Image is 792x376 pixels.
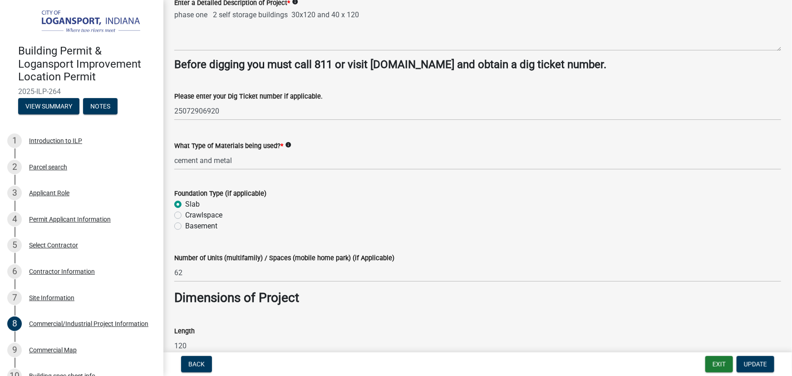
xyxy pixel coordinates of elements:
i: info [285,142,291,148]
div: 6 [7,264,22,279]
label: Please enter your Dig Ticket number if applicable. [174,94,323,100]
wm-modal-confirm: Notes [83,103,118,110]
div: Applicant Role [29,190,69,196]
label: What Type of Materials being used? [174,143,283,149]
div: Commercial/Industrial Project Information [29,321,148,327]
div: 8 [7,317,22,331]
label: Crawlspace [185,210,222,221]
wm-modal-confirm: Summary [18,103,79,110]
span: Update [744,361,767,368]
div: 1 [7,134,22,148]
div: 2 [7,160,22,174]
button: Update [737,356,774,372]
label: Number of Units (multifamily) / Spaces (mobile home park) (if Applicable) [174,255,394,262]
button: Notes [83,98,118,114]
div: Parcel search [29,164,67,170]
div: 9 [7,343,22,357]
div: Introduction to ILP [29,138,82,144]
div: 5 [7,238,22,252]
div: Contractor Information [29,268,95,275]
label: Foundation Type (if applicable) [174,191,266,197]
label: Length [174,328,195,335]
img: City of Logansport, Indiana [18,10,149,35]
div: Permit Applicant Information [29,216,111,223]
label: Basement [185,221,217,232]
div: 7 [7,291,22,305]
strong: Before digging you must call 811 or visit [DOMAIN_NAME] and obtain a dig ticket number. [174,58,606,71]
span: Back [188,361,205,368]
div: Select Contractor [29,242,78,248]
button: Back [181,356,212,372]
label: Slab [185,199,200,210]
div: 4 [7,212,22,227]
span: 2025-ILP-264 [18,87,145,96]
h4: Building Permit & Logansport Improvement Location Permit [18,45,156,84]
div: 3 [7,186,22,200]
button: Exit [705,356,733,372]
strong: Dimensions of Project [174,290,299,305]
div: Commercial Map [29,347,77,353]
button: View Summary [18,98,79,114]
div: Site Information [29,295,74,301]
